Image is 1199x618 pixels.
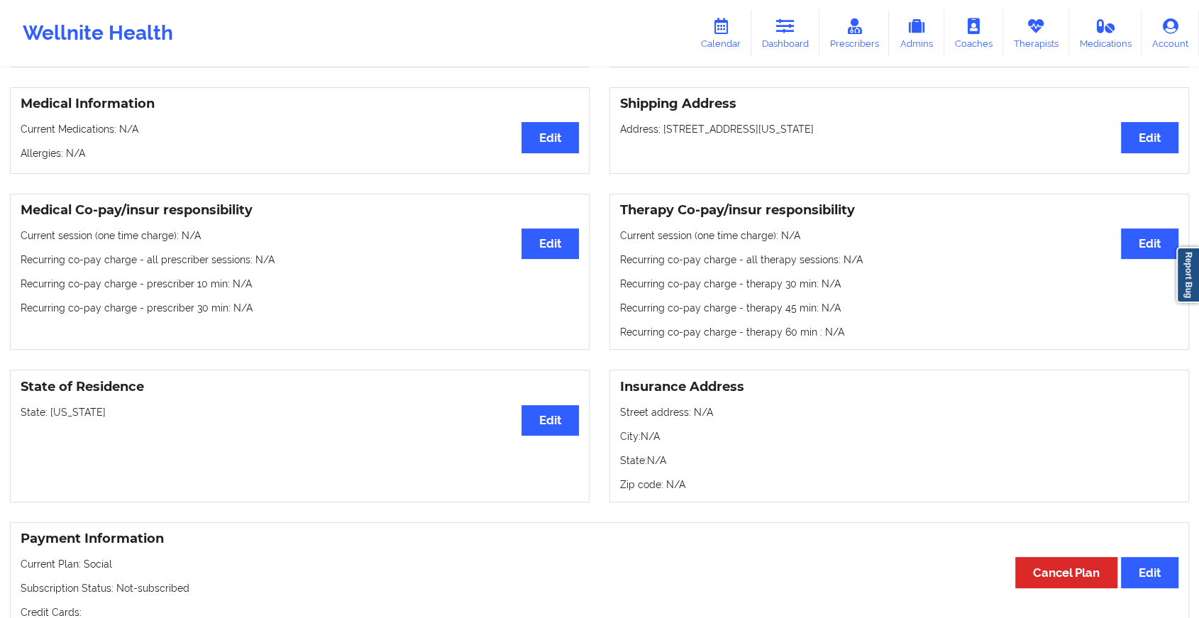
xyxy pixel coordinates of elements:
p: Recurring co-pay charge - all prescriber sessions : N/A [21,253,579,267]
p: Recurring co-pay charge - therapy 45 min : N/A [620,301,1178,315]
a: Report Bug [1176,247,1199,303]
a: Medications [1069,10,1142,57]
a: Account [1142,10,1199,57]
p: City: N/A [620,429,1178,443]
p: Recurring co-pay charge - prescriber 10 min : N/A [21,277,579,291]
p: Allergies: N/A [21,146,579,160]
p: Street address: N/A [620,405,1178,419]
p: Recurring co-pay charge - all therapy sessions : N/A [620,253,1178,267]
p: Subscription Status: Not-subscribed [21,581,1178,595]
button: Edit [521,228,579,259]
h3: Medical Co-pay/insur responsibility [21,202,579,219]
p: Address: [STREET_ADDRESS][US_STATE] [620,122,1178,136]
h3: State of Residence [21,379,579,395]
button: Edit [521,405,579,436]
p: Current Plan: Social [21,557,1178,571]
button: Cancel Plan [1015,557,1117,587]
a: Admins [889,10,944,57]
button: Edit [1121,557,1178,587]
h3: Insurance Address [620,379,1178,395]
p: State: N/A [620,453,1178,468]
p: Current session (one time charge): N/A [21,228,579,243]
p: Current session (one time charge): N/A [620,228,1178,243]
button: Edit [1121,122,1178,153]
p: Recurring co-pay charge - therapy 30 min : N/A [620,277,1178,291]
a: Calendar [690,10,751,57]
h3: Therapy Co-pay/insur responsibility [620,202,1178,219]
a: Prescribers [819,10,890,57]
p: Current Medications: N/A [21,122,579,136]
p: State: [US_STATE] [21,405,579,419]
a: Therapists [1003,10,1069,57]
button: Edit [1121,228,1178,259]
a: Dashboard [751,10,819,57]
h3: Payment Information [21,531,1178,547]
button: Edit [521,122,579,153]
h3: Medical Information [21,96,579,112]
p: Zip code: N/A [620,478,1178,492]
p: Recurring co-pay charge - prescriber 30 min : N/A [21,301,579,315]
p: Recurring co-pay charge - therapy 60 min : N/A [620,325,1178,339]
a: Coaches [944,10,1003,57]
h3: Shipping Address [620,96,1178,112]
